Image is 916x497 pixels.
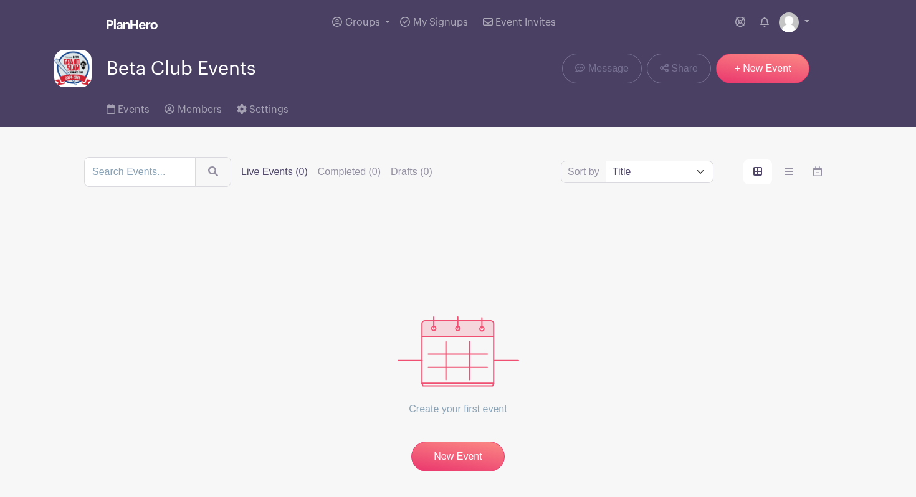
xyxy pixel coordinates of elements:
[562,54,641,83] a: Message
[165,87,221,127] a: Members
[588,61,629,76] span: Message
[716,54,809,83] a: + New Event
[647,54,711,83] a: Share
[345,17,380,27] span: Groups
[107,59,255,79] span: Beta Club Events
[54,50,92,87] img: National%20Beta%20Service%20Grand%20Slam%20Award.jpg
[84,157,196,187] input: Search Events...
[398,387,519,432] p: Create your first event
[743,159,832,184] div: order and view
[411,442,505,471] a: New Event
[391,164,432,179] label: Drafts (0)
[107,87,150,127] a: Events
[237,87,289,127] a: Settings
[671,61,698,76] span: Share
[779,12,799,32] img: default-ce2991bfa6775e67f084385cd625a349d9dcbb7a52a09fb2fda1e96e2d18dcdb.png
[318,164,381,179] label: Completed (0)
[241,164,432,179] div: filters
[178,105,222,115] span: Members
[118,105,150,115] span: Events
[495,17,556,27] span: Event Invites
[413,17,468,27] span: My Signups
[241,164,308,179] label: Live Events (0)
[398,316,519,387] img: events_empty-56550af544ae17c43cc50f3ebafa394433d06d5f1891c01edc4b5d1d59cfda54.svg
[107,19,158,29] img: logo_white-6c42ec7e38ccf1d336a20a19083b03d10ae64f83f12c07503d8b9e83406b4c7d.svg
[249,105,289,115] span: Settings
[568,164,603,179] label: Sort by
